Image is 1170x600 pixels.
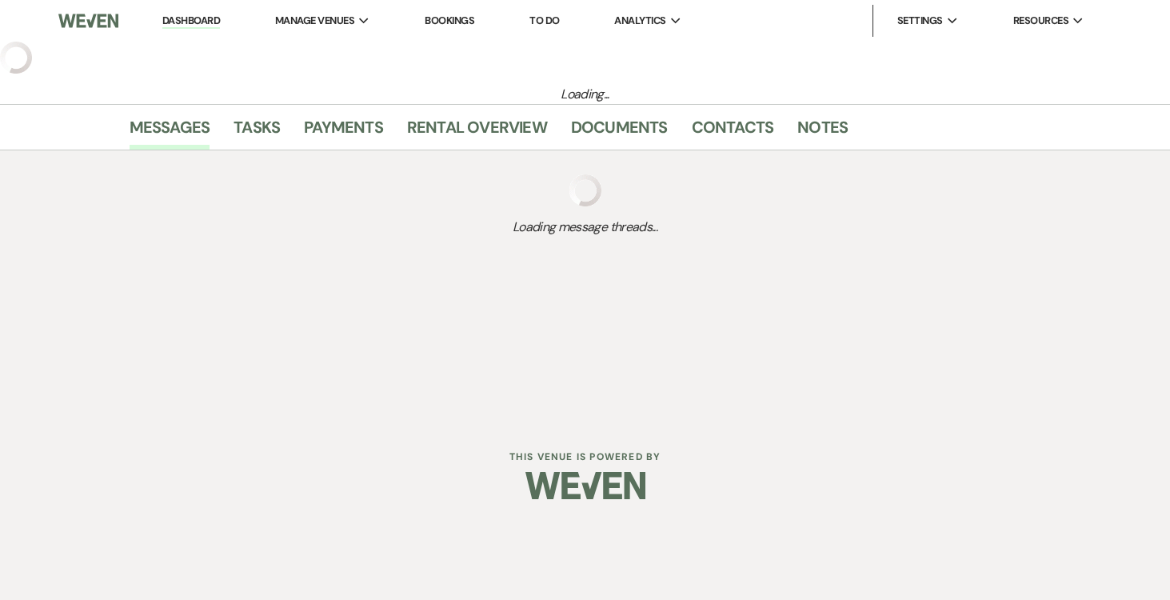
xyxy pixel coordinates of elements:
span: Resources [1013,13,1068,29]
a: Dashboard [162,14,220,29]
span: Analytics [614,13,665,29]
a: Contacts [692,114,774,150]
a: Tasks [234,114,280,150]
a: Documents [571,114,668,150]
a: Bookings [425,14,474,27]
span: Settings [897,13,943,29]
img: Weven Logo [58,4,118,38]
span: Loading message threads... [130,218,1041,237]
a: Payments [304,114,383,150]
span: Manage Venues [275,13,354,29]
a: Messages [130,114,210,150]
img: loading spinner [569,174,601,206]
a: Rental Overview [407,114,547,150]
img: Weven Logo [525,458,645,514]
a: Notes [797,114,848,150]
a: To Do [529,14,559,27]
